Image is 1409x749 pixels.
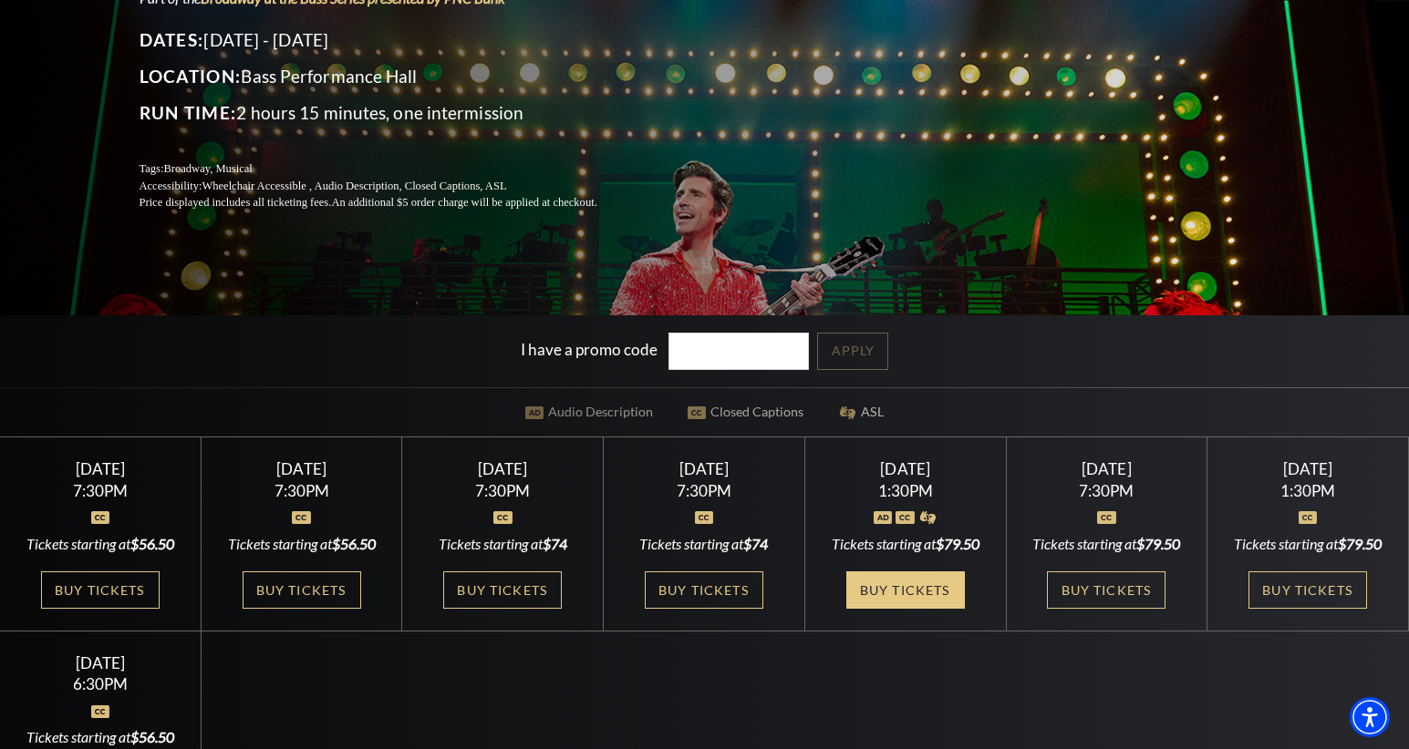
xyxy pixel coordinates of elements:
[140,29,204,50] span: Dates:
[22,653,179,672] div: [DATE]
[1229,459,1386,478] div: [DATE]
[140,194,641,211] p: Price displayed includes all ticketing fees.
[41,571,160,609] a: Buy Tickets
[1136,535,1180,552] span: $79.50
[140,62,641,91] p: Bass Performance Hall
[223,483,379,498] div: 7:30PM
[827,534,984,554] div: Tickets starting at
[1028,483,1185,498] div: 7:30PM
[140,98,641,128] p: 2 hours 15 minutes, one intermission
[332,535,376,552] span: $56.50
[521,340,658,359] label: I have a promo code
[543,535,567,552] span: $74
[443,571,562,609] a: Buy Tickets
[22,534,179,554] div: Tickets starting at
[22,459,179,478] div: [DATE]
[202,180,506,192] span: Wheelchair Accessible , Audio Description, Closed Captions, ASL
[1047,571,1166,609] a: Buy Tickets
[846,571,965,609] a: Buy Tickets
[1028,459,1185,478] div: [DATE]
[223,534,379,554] div: Tickets starting at
[140,160,641,178] p: Tags:
[626,459,782,478] div: [DATE]
[743,535,768,552] span: $74
[22,727,179,747] div: Tickets starting at
[626,483,782,498] div: 7:30PM
[1248,571,1367,609] a: Buy Tickets
[130,535,174,552] span: $56.50
[22,483,179,498] div: 7:30PM
[140,102,237,123] span: Run Time:
[140,178,641,195] p: Accessibility:
[1229,534,1386,554] div: Tickets starting at
[936,535,979,552] span: $79.50
[424,483,581,498] div: 7:30PM
[163,162,252,175] span: Broadway, Musical
[645,571,763,609] a: Buy Tickets
[331,196,596,209] span: An additional $5 order charge will be applied at checkout.
[424,459,581,478] div: [DATE]
[424,534,581,554] div: Tickets starting at
[140,66,242,87] span: Location:
[626,534,782,554] div: Tickets starting at
[22,676,179,692] div: 6:30PM
[130,728,174,745] span: $56.50
[1350,697,1390,737] div: Accessibility Menu
[1028,534,1185,554] div: Tickets starting at
[243,571,361,609] a: Buy Tickets
[140,26,641,55] p: [DATE] - [DATE]
[827,483,984,498] div: 1:30PM
[223,459,379,478] div: [DATE]
[1229,483,1386,498] div: 1:30PM
[1338,535,1382,552] span: $79.50
[827,459,984,478] div: [DATE]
